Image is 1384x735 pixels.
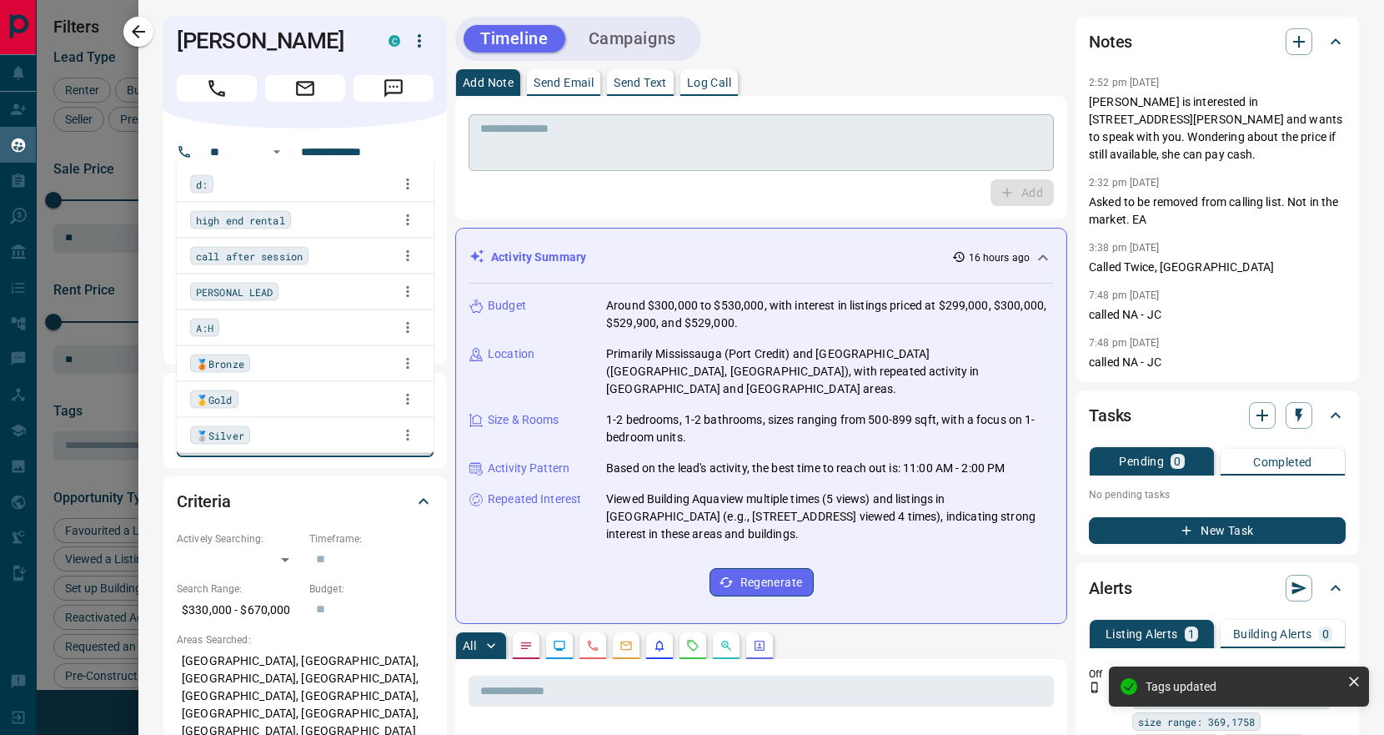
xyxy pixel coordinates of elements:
p: Based on the lead's activity, the best time to reach out is: 11:00 AM - 2:00 PM [606,460,1005,477]
span: 🥈Silver [196,426,244,443]
p: Location [488,345,534,363]
div: Notes [1089,22,1346,62]
p: Listing Alerts [1106,628,1178,640]
p: Search Range: [177,581,301,597]
div: Alerts [1089,568,1346,608]
p: $330,000 - $670,000 [177,597,301,624]
p: called NA - JC [1089,354,1346,371]
p: Completed [1253,456,1312,468]
svg: Notes [519,639,533,652]
h2: Criteria [177,488,231,515]
p: Called Twice, [GEOGRAPHIC_DATA] [1089,259,1346,276]
button: Close [404,431,428,455]
p: Off [1089,667,1122,682]
div: Criteria [177,481,434,521]
h1: [PERSON_NAME] [177,28,364,54]
svg: Emails [619,639,633,652]
p: Viewed Building Aquaview multiple times (5 views) and listings in [GEOGRAPHIC_DATA] (e.g., [STREE... [606,491,1053,543]
span: PERSONAL LEAD [196,283,273,300]
span: call after session [196,247,303,264]
span: high end rental [196,211,285,228]
span: Call [177,75,257,102]
p: Asked to be removed from calling list. Not in the market. EA [1089,194,1346,229]
p: Send Email [534,77,594,88]
svg: Calls [586,639,599,652]
h2: Alerts [1089,575,1132,602]
p: Budget [488,297,526,315]
p: Repeated Interest [488,491,581,508]
svg: Push Notification Only [1089,682,1101,693]
svg: Opportunities [720,639,733,652]
p: No pending tasks [1089,482,1346,507]
p: [PERSON_NAME] is interested in [STREET_ADDRESS][PERSON_NAME] and wants to speak with you. Wonderi... [1089,93,1346,164]
div: condos.ca [389,35,400,47]
span: d: [196,175,208,192]
p: Pending [1119,456,1164,467]
p: 2:52 pm [DATE] [1089,77,1160,88]
p: Building Alerts [1233,628,1312,640]
p: 2:32 pm [DATE] [1089,177,1160,189]
div: Tags updated [1146,680,1341,693]
span: Message [354,75,434,102]
div: Activity Summary16 hours ago [469,242,1053,273]
svg: Agent Actions [753,639,766,652]
p: Areas Searched: [177,632,434,647]
p: 16 hours ago [969,250,1030,265]
svg: Requests [686,639,700,652]
p: Timeframe: [309,531,434,546]
p: Activity Pattern [488,460,569,477]
h2: Notes [1089,28,1132,55]
p: Send Text [614,77,667,88]
div: Tasks [1089,395,1346,435]
p: Activity Summary [491,249,586,266]
p: 3:38 pm [DATE] [1089,242,1160,254]
p: Budget: [309,581,434,597]
svg: Listing Alerts [653,639,666,652]
button: New Task [1089,517,1346,544]
p: Log Call [687,77,731,88]
p: 1 [1188,628,1195,640]
button: Campaigns [572,25,693,53]
p: Size & Rooms [488,411,559,429]
svg: Lead Browsing Activity [553,639,566,652]
button: Open [267,142,287,162]
p: 7:48 pm [DATE] [1089,337,1160,349]
span: Email [265,75,345,102]
h2: Tasks [1089,402,1131,429]
span: A:H [196,319,213,335]
p: Around $300,000 to $530,000, with interest in listings priced at $299,000, $300,000, $529,900, an... [606,297,1053,332]
p: Add Note [463,77,514,88]
p: Actively Searching: [177,531,301,546]
p: called NA - JC [1089,306,1346,324]
span: 🥇Gold [196,390,233,407]
button: Timeline [464,25,565,53]
p: 7:48 pm [DATE] [1089,289,1160,301]
p: 0 [1174,456,1181,467]
span: 🥉Bronze [196,355,244,371]
button: Regenerate [710,568,814,597]
p: 0 [1322,628,1329,640]
p: 1-2 bedrooms, 1-2 bathrooms, sizes ranging from 500-899 sqft, with a focus on 1-bedroom units. [606,411,1053,446]
p: Primarily Mississauga (Port Credit) and [GEOGRAPHIC_DATA] ([GEOGRAPHIC_DATA], [GEOGRAPHIC_DATA]),... [606,345,1053,398]
p: All [463,640,476,652]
